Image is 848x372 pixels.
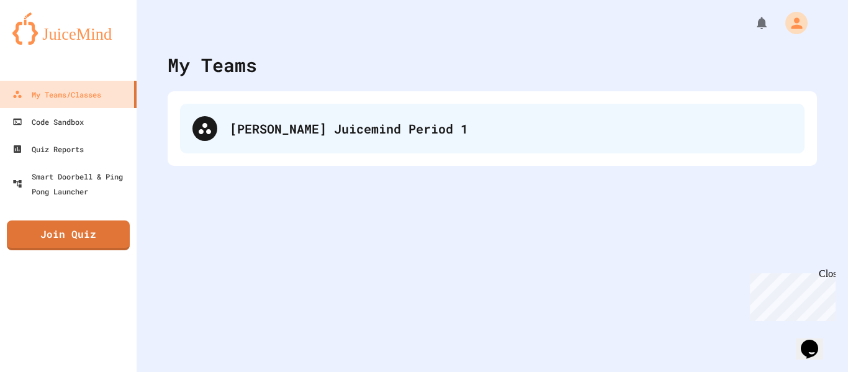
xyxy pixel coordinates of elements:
[180,104,805,153] div: [PERSON_NAME] Juicemind Period 1
[745,268,836,321] iframe: chat widget
[7,220,130,250] a: Join Quiz
[5,5,86,79] div: Chat with us now!Close
[12,169,132,199] div: Smart Doorbell & Ping Pong Launcher
[796,322,836,360] iframe: chat widget
[12,12,124,45] img: logo-orange.svg
[12,114,84,129] div: Code Sandbox
[772,9,811,37] div: My Account
[230,119,792,138] div: [PERSON_NAME] Juicemind Period 1
[731,12,772,34] div: My Notifications
[12,142,84,157] div: Quiz Reports
[168,51,257,79] div: My Teams
[12,87,101,102] div: My Teams/Classes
